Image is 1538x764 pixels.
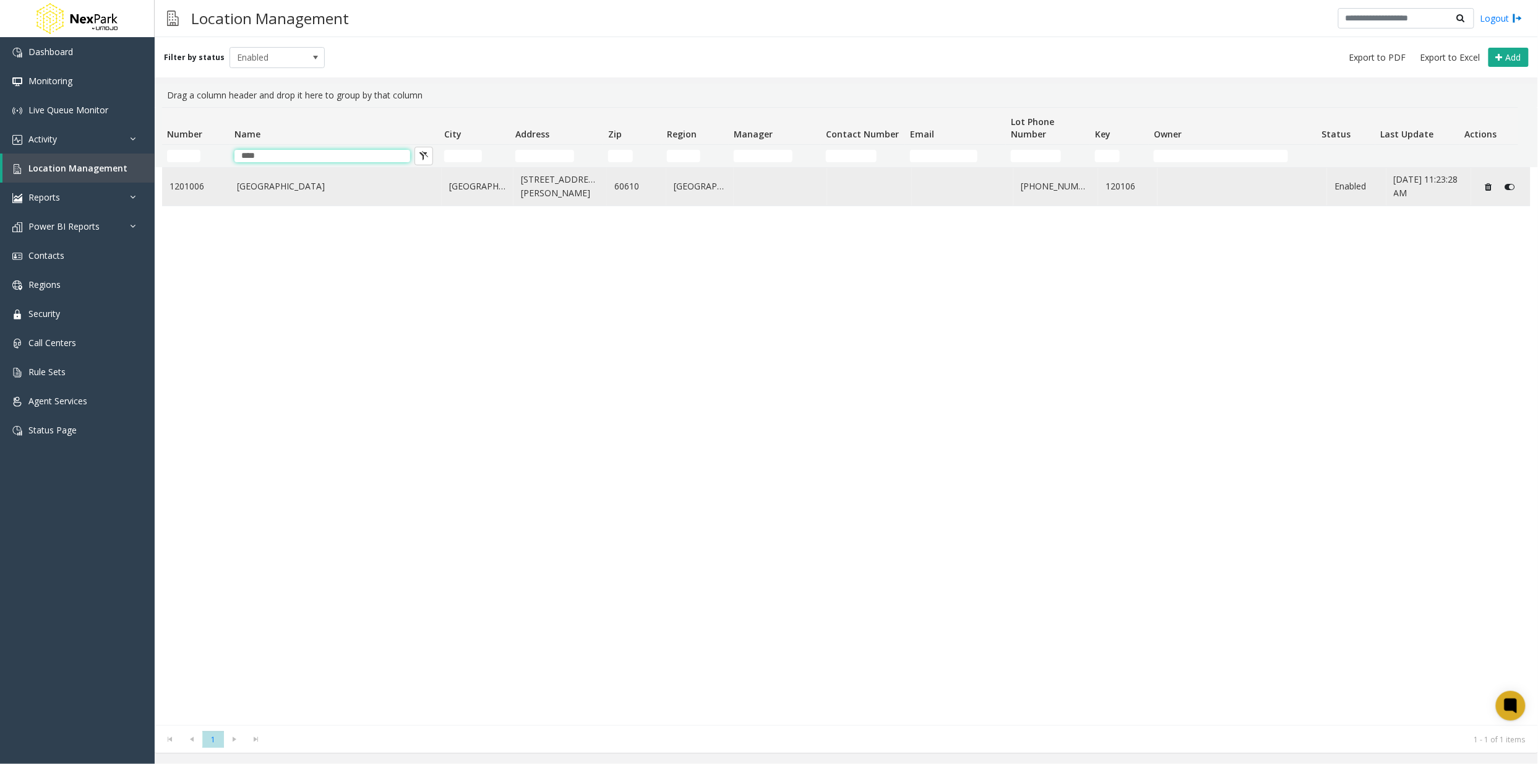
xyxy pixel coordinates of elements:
[12,77,22,87] img: 'icon'
[734,128,773,140] span: Manager
[1344,49,1411,66] button: Export to PDF
[1459,108,1518,145] th: Actions
[1006,145,1090,167] td: Lot Phone Number Filter
[28,75,72,87] span: Monitoring
[28,395,87,407] span: Agent Services
[1090,145,1149,167] td: Key Filter
[510,145,603,167] td: Address Filter
[28,308,60,319] span: Security
[167,150,200,162] input: Number Filter
[1420,51,1480,64] span: Export to Excel
[12,222,22,232] img: 'icon'
[1154,150,1288,162] input: Owner Filter
[164,52,225,63] label: Filter by status
[449,180,506,193] a: [GEOGRAPHIC_DATA]
[12,397,22,407] img: 'icon'
[170,180,223,193] a: 1201006
[729,145,821,167] td: Manager Filter
[826,150,876,162] input: Contact Number Filter
[905,145,1006,167] td: Email Filter
[230,48,306,67] span: Enabled
[28,424,77,436] span: Status Page
[1480,12,1523,25] a: Logout
[614,180,659,193] a: 60610
[2,154,155,183] a: Location Management
[28,279,61,290] span: Regions
[12,106,22,116] img: 'icon'
[444,128,462,140] span: City
[1498,177,1521,197] button: Disable
[1095,128,1111,140] span: Key
[1381,128,1434,140] span: Last Update
[12,280,22,290] img: 'icon'
[1011,116,1054,140] span: Lot Phone Number
[1334,180,1379,193] a: Enabled
[28,337,76,349] span: Call Centers
[28,46,73,58] span: Dashboard
[603,145,662,167] td: Zip Filter
[202,731,224,748] span: Page 1
[185,3,355,33] h3: Location Management
[1394,173,1464,201] a: [DATE] 11:23:28 AM
[439,145,510,167] td: City Filter
[155,107,1538,725] div: Data table
[1095,150,1120,162] input: Key Filter
[827,128,900,140] span: Contact Number
[1513,12,1523,25] img: logout
[28,104,108,116] span: Live Queue Monitor
[162,84,1531,107] div: Drag a column header and drop it here to group by that column
[821,145,905,167] td: Contact Number Filter
[12,164,22,174] img: 'icon'
[667,150,700,162] input: Region Filter
[516,128,550,140] span: Address
[12,135,22,145] img: 'icon'
[1489,48,1529,67] button: Add
[608,128,622,140] span: Zip
[667,128,697,140] span: Region
[28,162,127,174] span: Location Management
[12,426,22,436] img: 'icon'
[911,128,935,140] span: Email
[28,191,60,203] span: Reports
[1506,51,1521,63] span: Add
[444,150,482,162] input: City Filter
[275,734,1526,745] kendo-pager-info: 1 - 1 of 1 items
[162,145,230,167] td: Number Filter
[1021,180,1091,193] a: [PHONE_NUMBER]
[1416,49,1485,66] button: Export to Excel
[28,220,100,232] span: Power BI Reports
[1106,180,1150,193] a: 120106
[515,150,574,162] input: Address Filter
[12,193,22,203] img: 'icon'
[662,145,729,167] td: Region Filter
[734,150,793,162] input: Manager Filter
[234,128,260,140] span: Name
[608,150,634,162] input: Zip Filter
[12,368,22,378] img: 'icon'
[12,251,22,261] img: 'icon'
[1149,145,1317,167] td: Owner Filter
[1011,150,1061,162] input: Lot Phone Number Filter
[1459,145,1518,167] td: Actions Filter
[28,250,64,261] span: Contacts
[674,180,727,193] a: [GEOGRAPHIC_DATA]
[28,133,57,145] span: Activity
[1479,177,1498,197] button: Delete
[234,150,411,162] input: Name Filter
[910,150,977,162] input: Email Filter
[1317,145,1375,167] td: Status Filter
[12,48,22,58] img: 'icon'
[1394,173,1458,199] span: [DATE] 11:23:28 AM
[415,147,433,165] button: Clear
[521,173,599,201] a: [STREET_ADDRESS][PERSON_NAME]
[1154,128,1182,140] span: Owner
[1375,145,1459,167] td: Last Update Filter
[28,366,66,378] span: Rule Sets
[12,310,22,319] img: 'icon'
[12,339,22,349] img: 'icon'
[1317,108,1375,145] th: Status
[1349,51,1406,64] span: Export to PDF
[167,128,202,140] span: Number
[167,3,179,33] img: pageIcon
[238,180,434,193] a: [GEOGRAPHIC_DATA]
